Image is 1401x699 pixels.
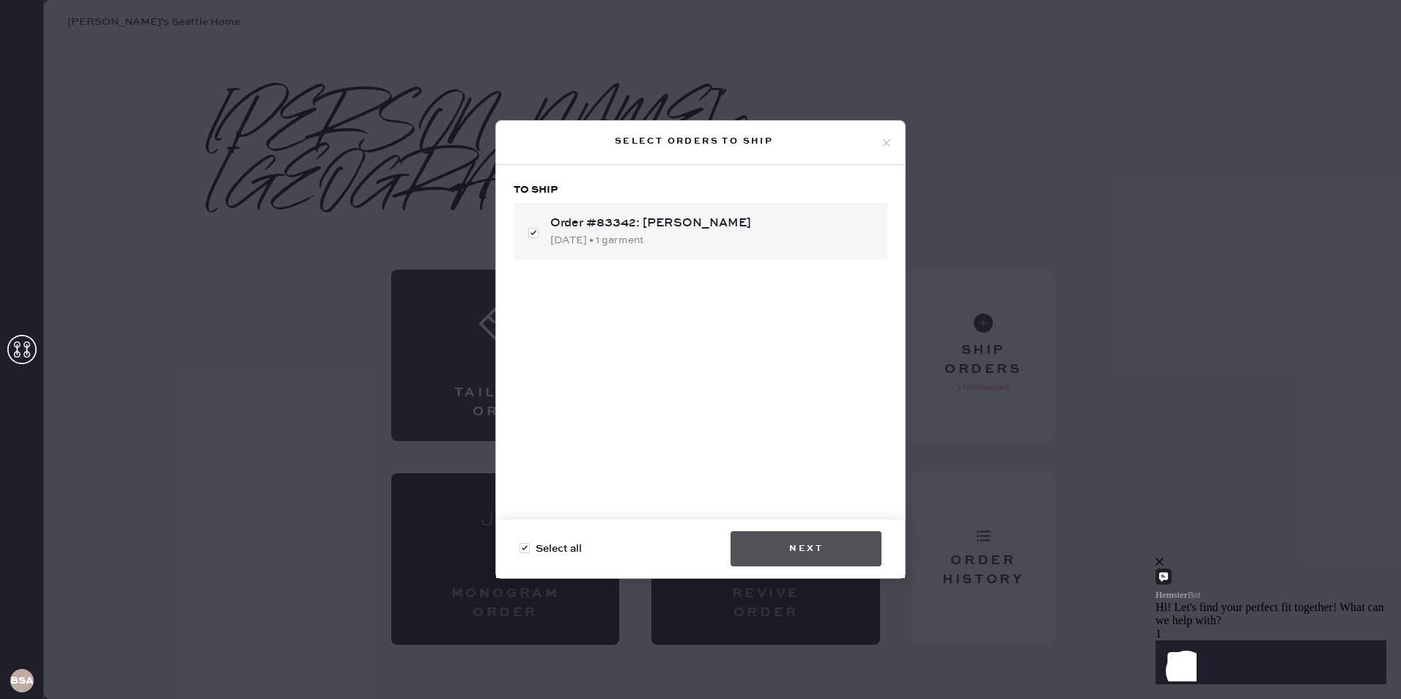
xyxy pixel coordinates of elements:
[508,133,880,150] div: Select orders to ship
[731,531,881,566] button: Next
[10,676,34,686] h3: BSA
[536,541,582,557] span: Select all
[514,182,887,197] h3: To ship
[1156,501,1397,696] iframe: Front Chat
[550,215,876,232] div: Order #83342: [PERSON_NAME]
[550,232,876,248] div: [DATE] • 1 garment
